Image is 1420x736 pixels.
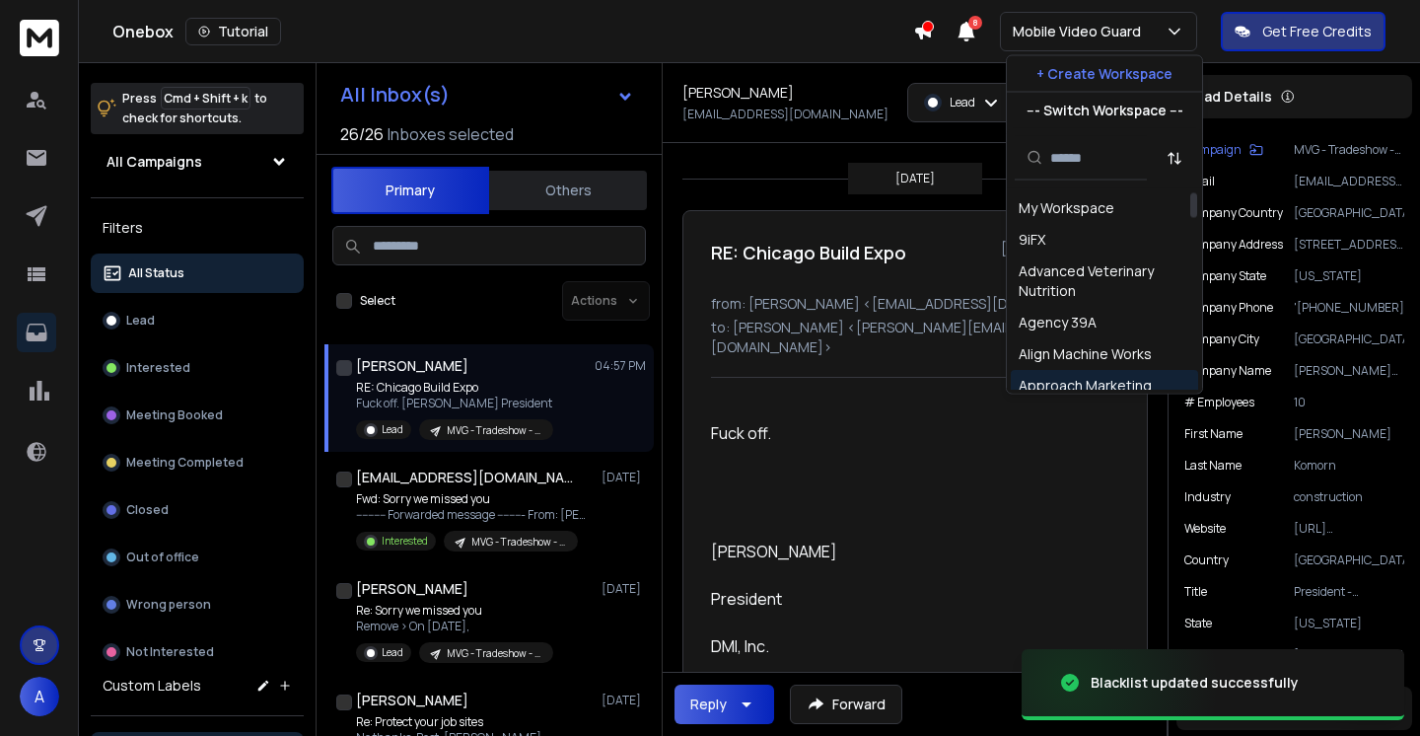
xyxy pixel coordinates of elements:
[106,152,202,172] h1: All Campaigns
[1184,584,1207,600] p: Title
[1184,142,1263,158] button: Campaign
[1188,87,1272,107] p: Lead Details
[1184,237,1283,253] p: Company Address
[20,677,59,716] button: A
[356,380,553,396] p: RE: Chicago Build Expo
[1184,205,1283,221] p: Company Country
[790,685,902,724] button: Forward
[91,254,304,293] button: All Status
[1007,56,1202,92] button: + Create Workspace
[91,538,304,577] button: Out of office
[674,685,774,724] button: Reply
[126,502,169,518] p: Closed
[91,443,304,482] button: Meeting Completed
[382,422,403,437] p: Lead
[1155,138,1194,178] button: Sort by Sort A-Z
[356,691,468,710] h1: [PERSON_NAME]
[91,142,304,182] button: All Campaigns
[324,75,650,114] button: All Inbox(s)
[126,313,155,329] p: Lead
[1019,344,1152,364] div: Align Machine Works
[103,676,201,696] h3: Custom Labels
[388,122,514,146] h3: Inboxes selected
[1184,616,1212,631] p: State
[1294,489,1404,505] p: construction
[1294,395,1404,410] p: 10
[602,581,646,597] p: [DATE]
[126,597,211,613] p: Wrong person
[711,239,906,266] h1: RE: Chicago Build Expo
[1294,458,1404,474] p: Komorn
[1294,521,1404,537] p: [URL][DOMAIN_NAME]
[968,16,982,30] span: 8
[1294,174,1404,189] p: [EMAIL_ADDRESS][DOMAIN_NAME]
[1184,142,1242,158] p: Campaign
[1001,239,1119,258] p: [DATE] : 04:57 pm
[1294,584,1404,600] p: President - Estimator/Project Manager
[356,356,468,376] h1: [PERSON_NAME]
[91,348,304,388] button: Interested
[1013,22,1149,41] p: Mobile Video Guard
[356,619,553,634] p: Remove > On [DATE],
[356,507,593,523] p: ---------- Forwarded message --------- From: [PERSON_NAME]
[711,635,769,657] span: DMI, Inc.
[682,107,888,122] p: [EMAIL_ADDRESS][DOMAIN_NAME]
[1184,395,1254,410] p: # Employees
[91,301,304,340] button: Lead
[185,18,281,45] button: Tutorial
[126,550,199,565] p: Out of office
[1184,521,1226,537] p: Website
[356,491,593,507] p: Fwd: Sorry we missed you
[1294,142,1404,158] p: MVG - Tradeshow - Chicago Build Expo
[1294,552,1404,568] p: [GEOGRAPHIC_DATA]
[382,534,428,549] p: Interested
[1184,489,1231,505] p: Industry
[340,85,450,105] h1: All Inbox(s)
[1294,426,1404,442] p: [PERSON_NAME]
[91,490,304,530] button: Closed
[1184,552,1229,568] p: Country
[1019,376,1152,396] div: Approach Marketing
[471,535,566,550] p: MVG - Tradeshow - SCRAP Expo - Attendee Followup
[1221,12,1385,51] button: Get Free Credits
[711,318,1119,357] p: to: [PERSON_NAME] <[PERSON_NAME][EMAIL_ADDRESS][DOMAIN_NAME]>
[1019,198,1114,218] div: My Workspace
[91,214,304,242] h3: Filters
[1184,426,1242,442] p: First Name
[91,632,304,672] button: Not Interested
[126,360,190,376] p: Interested
[602,693,646,708] p: [DATE]
[447,423,541,438] p: MVG - Tradeshow - Chicago Build Expo
[1184,300,1273,316] p: Company Phone
[161,87,250,110] span: Cmd + Shift + k
[91,585,304,625] button: Wrong person
[126,644,214,660] p: Not Interested
[356,579,468,599] h1: [PERSON_NAME]
[447,646,541,661] p: MVG - Tradeshow - SCRAP Expo - Attendee Followup
[1294,363,1404,379] p: [PERSON_NAME] MECHANICAL INDUSTRIES
[950,95,975,110] p: Lead
[1294,237,1404,253] p: [STREET_ADDRESS][PERSON_NAME][US_STATE]
[1019,313,1097,332] div: Agency 39A
[711,294,1119,314] p: from: [PERSON_NAME] <[EMAIL_ADDRESS][DOMAIN_NAME]>
[331,167,489,214] button: Primary
[126,455,244,471] p: Meeting Completed
[340,122,384,146] span: 26 / 26
[1294,616,1404,631] p: [US_STATE]
[711,588,782,610] span: President
[602,470,646,485] p: [DATE]
[895,171,935,186] p: [DATE]
[356,396,553,411] p: Fuck off. [PERSON_NAME] President
[1027,101,1183,120] p: --- Switch Workspace ---
[122,89,267,128] p: Press to check for shortcuts.
[1294,331,1404,347] p: [GEOGRAPHIC_DATA]
[1294,300,1404,316] p: '[PHONE_NUMBER]
[112,18,913,45] div: Onebox
[1019,261,1190,301] div: Advanced Veterinary Nutrition
[1184,458,1242,474] p: Last Name
[1184,363,1271,379] p: Company Name
[682,83,794,103] h1: [PERSON_NAME]
[711,421,1103,445] p: Fuck off.
[595,358,646,374] p: 04:57 PM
